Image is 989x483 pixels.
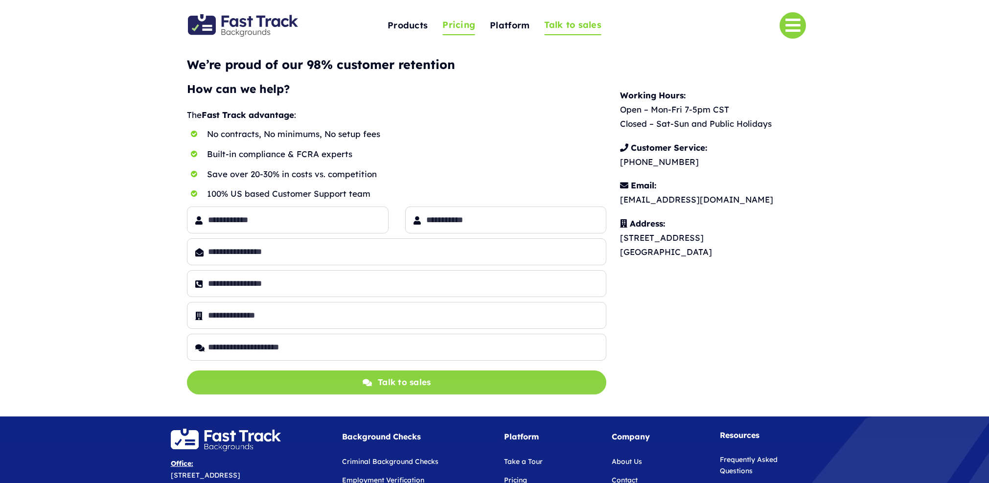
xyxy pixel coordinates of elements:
a: Link to # [780,12,806,39]
a: Pricing [442,16,475,36]
button: Talk to sales [187,370,606,394]
img: Fast Track Backgrounds Logo [188,14,298,37]
a: FastTrackLogo-Reverse@2x [171,428,281,438]
p: Save over 20-30% in costs vs. competition [207,167,607,182]
a: Take a Tour [504,457,543,466]
p: Built-in compliance & FCRA experts [207,147,607,161]
a: Frequently Asked Questions [720,455,778,476]
u: Office: [171,459,193,468]
div: No contracts, No minimums, No setup fees [207,127,607,141]
b: Address: [630,218,665,229]
span: Talk to sales [378,375,431,390]
nav: One Page [339,1,650,50]
span: Products [388,18,428,33]
a: Talk to sales [544,16,601,36]
a: Fast Track Backgrounds Logo [188,13,298,23]
a: About Us [612,457,642,466]
strong: How can we help? [187,82,290,96]
b: Fast Track advantage [202,110,294,120]
span: Pricing [442,18,475,33]
a: Criminal Background Checks [342,457,438,466]
p: [EMAIL_ADDRESS][DOMAIN_NAME] [620,179,816,207]
span: Platform [490,18,529,33]
p: Open – Mon-Fri 7-5pm CST Closed – Sat-Sun and Public Holidays [620,89,816,131]
div: 100% US based Customer Support team [207,187,607,201]
p: The : [187,108,606,122]
a: Platform [490,15,529,36]
strong: We’re proud of our 98% customer retention [187,57,455,72]
strong: Resources [720,430,759,440]
strong: Platform [504,432,539,441]
p: [STREET_ADDRESS] [GEOGRAPHIC_DATA] [620,217,816,259]
p: [PHONE_NUMBER] [620,141,816,169]
strong: Company [612,432,650,441]
span: Talk to sales [544,18,601,33]
strong: Background Checks [342,432,421,441]
b: Working Hours: [620,90,686,100]
b: Customer Service: [631,142,707,153]
b: Email: [631,180,656,190]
